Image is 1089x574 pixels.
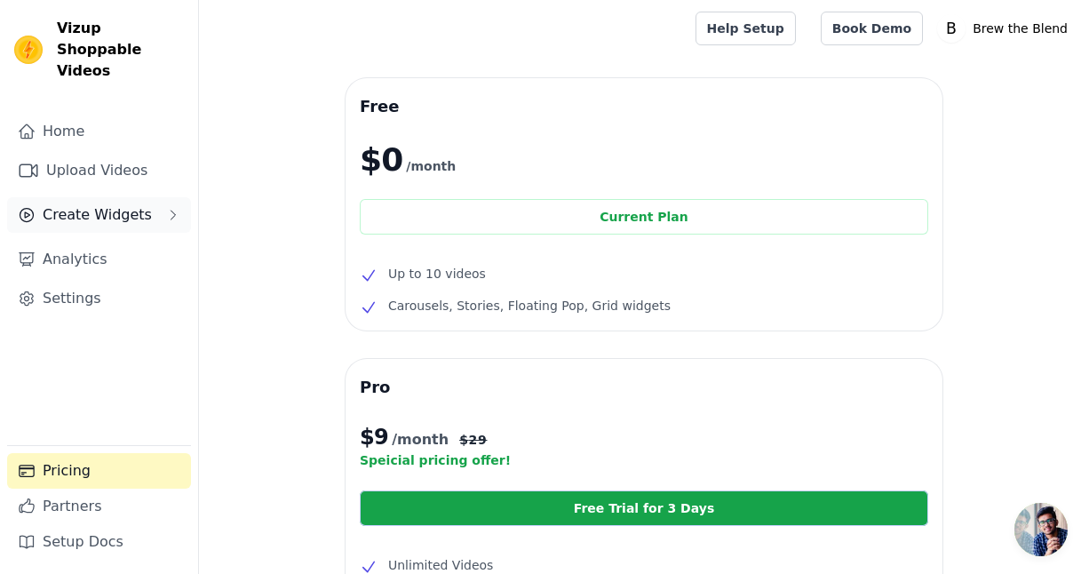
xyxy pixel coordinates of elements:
span: $ 29 [459,431,487,449]
span: Carousels, Stories, Floating Pop, Grid widgets [388,295,671,316]
span: /month [392,429,449,450]
a: Upload Videos [7,153,191,188]
text: B [946,20,957,37]
span: $ 9 [360,423,388,451]
a: Book Demo [821,12,923,45]
a: Settings [7,281,191,316]
div: Open chat [1014,503,1068,556]
div: Current Plan [360,199,928,235]
span: $0 [360,142,402,178]
button: B Brew the Blend [937,12,1075,44]
button: Create Widgets [7,197,191,233]
h3: Free [360,92,928,121]
span: Create Widgets [43,204,152,226]
a: Analytics [7,242,191,277]
a: Pricing [7,453,191,489]
a: Setup Docs [7,524,191,560]
p: Brew the Blend [966,12,1075,44]
span: /month [406,155,456,177]
a: Help Setup [696,12,796,45]
a: Partners [7,489,191,524]
a: Free Trial for 3 Days [360,490,928,526]
p: Speicial pricing offer! [360,451,928,469]
h3: Pro [360,373,928,402]
span: Up to 10 videos [388,263,486,284]
a: Home [7,114,191,149]
span: Vizup Shoppable Videos [57,18,184,82]
img: Vizup [14,36,43,64]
